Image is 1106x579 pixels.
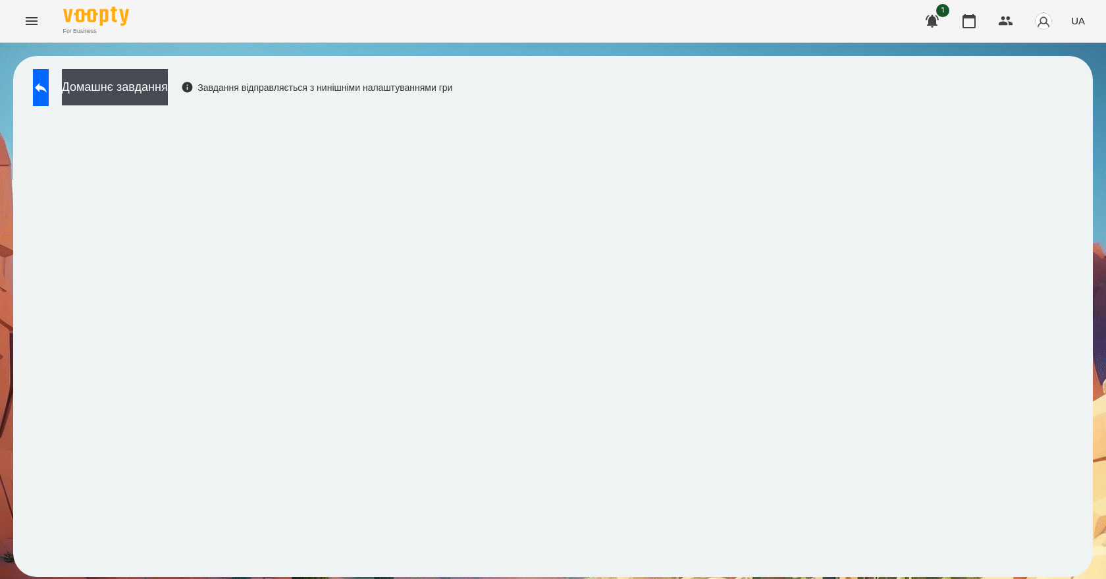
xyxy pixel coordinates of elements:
button: Menu [16,5,47,37]
button: Домашнє завдання [62,69,168,105]
span: For Business [63,27,129,36]
img: avatar_s.png [1034,12,1053,30]
button: UA [1066,9,1090,33]
div: Завдання відправляється з нинішніми налаштуваннями гри [181,81,453,94]
span: 1 [936,4,949,17]
img: Voopty Logo [63,7,129,26]
span: UA [1071,14,1085,28]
